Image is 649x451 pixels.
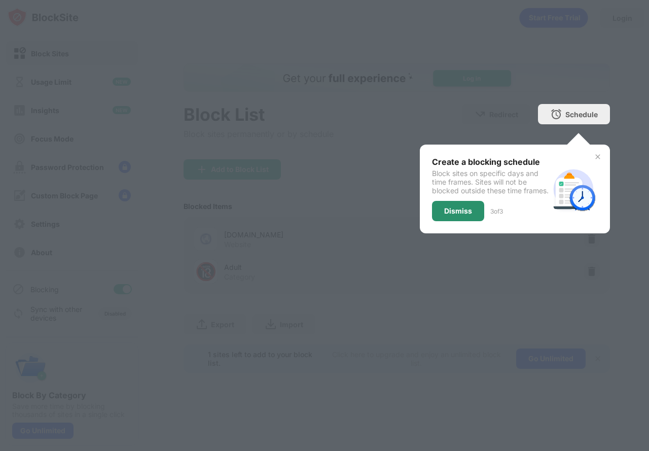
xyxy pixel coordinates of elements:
[594,153,602,161] img: x-button.svg
[565,110,598,119] div: Schedule
[432,169,549,195] div: Block sites on specific days and time frames. Sites will not be blocked outside these time frames.
[432,157,549,167] div: Create a blocking schedule
[444,207,472,215] div: Dismiss
[490,207,503,215] div: 3 of 3
[549,165,598,214] img: schedule.svg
